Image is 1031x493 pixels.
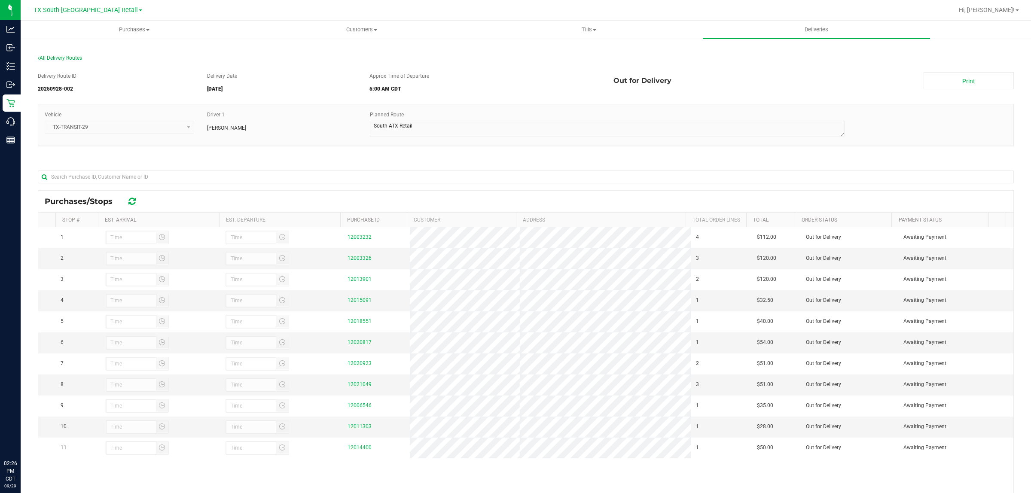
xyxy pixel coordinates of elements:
[806,296,841,304] span: Out for Delivery
[806,275,841,283] span: Out for Delivery
[45,197,121,206] span: Purchases/Stops
[806,402,841,410] span: Out for Delivery
[806,317,841,326] span: Out for Delivery
[38,86,73,92] strong: 20250928-002
[806,423,841,431] span: Out for Delivery
[903,317,946,326] span: Awaiting Payment
[696,338,699,347] span: 1
[757,380,773,389] span: $51.00
[207,72,237,80] label: Delivery Date
[207,86,357,92] h5: [DATE]
[903,338,946,347] span: Awaiting Payment
[45,111,61,119] label: Vehicle
[959,6,1015,13] span: Hi, [PERSON_NAME]!
[348,276,372,282] a: 12013901
[924,72,1014,89] a: Print Manifest
[219,213,340,227] th: Est. Departure
[903,423,946,431] span: Awaiting Payment
[4,483,17,489] p: 09/29
[61,275,64,283] span: 3
[903,233,946,241] span: Awaiting Payment
[806,359,841,368] span: Out for Delivery
[696,423,699,431] span: 1
[38,55,82,61] span: All Delivery Routes
[348,255,372,261] a: 12003326
[369,72,429,80] label: Approx Time of Departure
[686,213,746,227] th: Total Order Lines
[802,217,837,223] a: Order Status
[62,217,79,223] a: Stop #
[806,254,841,262] span: Out for Delivery
[696,317,699,326] span: 1
[757,275,776,283] span: $120.00
[207,111,225,119] label: Driver 1
[903,444,946,452] span: Awaiting Payment
[248,21,475,39] a: Customers
[6,117,15,126] inline-svg: Call Center
[903,380,946,389] span: Awaiting Payment
[757,254,776,262] span: $120.00
[516,213,686,227] th: Address
[348,444,372,450] a: 12014400
[6,62,15,70] inline-svg: Inventory
[899,217,942,223] a: Payment Status
[806,233,841,241] span: Out for Delivery
[348,234,372,240] a: 12003232
[757,317,773,326] span: $40.00
[6,80,15,89] inline-svg: Outbound
[348,297,372,303] a: 12015091
[903,296,946,304] span: Awaiting Payment
[370,111,404,119] label: Planned Route
[696,254,699,262] span: 3
[348,381,372,387] a: 12021049
[348,318,372,324] a: 12018551
[6,136,15,144] inline-svg: Reports
[347,217,380,223] a: Purchase ID
[613,72,671,89] span: Out for Delivery
[207,124,246,132] span: [PERSON_NAME]
[61,338,64,347] span: 6
[806,444,841,452] span: Out for Delivery
[61,444,67,452] span: 11
[753,217,769,223] a: Total
[105,217,136,223] a: Est. Arrival
[806,380,841,389] span: Out for Delivery
[407,213,516,227] th: Customer
[6,99,15,107] inline-svg: Retail
[703,21,930,39] a: Deliveries
[696,380,699,389] span: 3
[903,359,946,368] span: Awaiting Payment
[6,25,15,33] inline-svg: Analytics
[6,43,15,52] inline-svg: Inbound
[21,21,248,39] a: Purchases
[9,424,34,450] iframe: Resource center
[61,317,64,326] span: 5
[61,233,64,241] span: 1
[61,423,67,431] span: 10
[806,338,841,347] span: Out for Delivery
[4,460,17,483] p: 02:26 PM CDT
[348,423,372,429] a: 12011303
[61,402,64,410] span: 9
[348,402,372,408] a: 12006546
[38,170,1014,183] input: Search Purchase ID, Customer Name or ID
[757,402,773,410] span: $35.00
[61,380,64,389] span: 8
[696,296,699,304] span: 1
[757,296,773,304] span: $32.50
[903,275,946,283] span: Awaiting Payment
[369,86,601,92] h5: 5:00 AM CDT
[757,359,773,368] span: $51.00
[476,26,702,33] span: Tills
[903,402,946,410] span: Awaiting Payment
[696,444,699,452] span: 1
[757,233,776,241] span: $112.00
[757,444,773,452] span: $50.00
[696,275,699,283] span: 2
[696,359,699,368] span: 2
[696,233,699,241] span: 4
[348,360,372,366] a: 12020923
[61,359,64,368] span: 7
[348,339,372,345] a: 12020817
[903,254,946,262] span: Awaiting Payment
